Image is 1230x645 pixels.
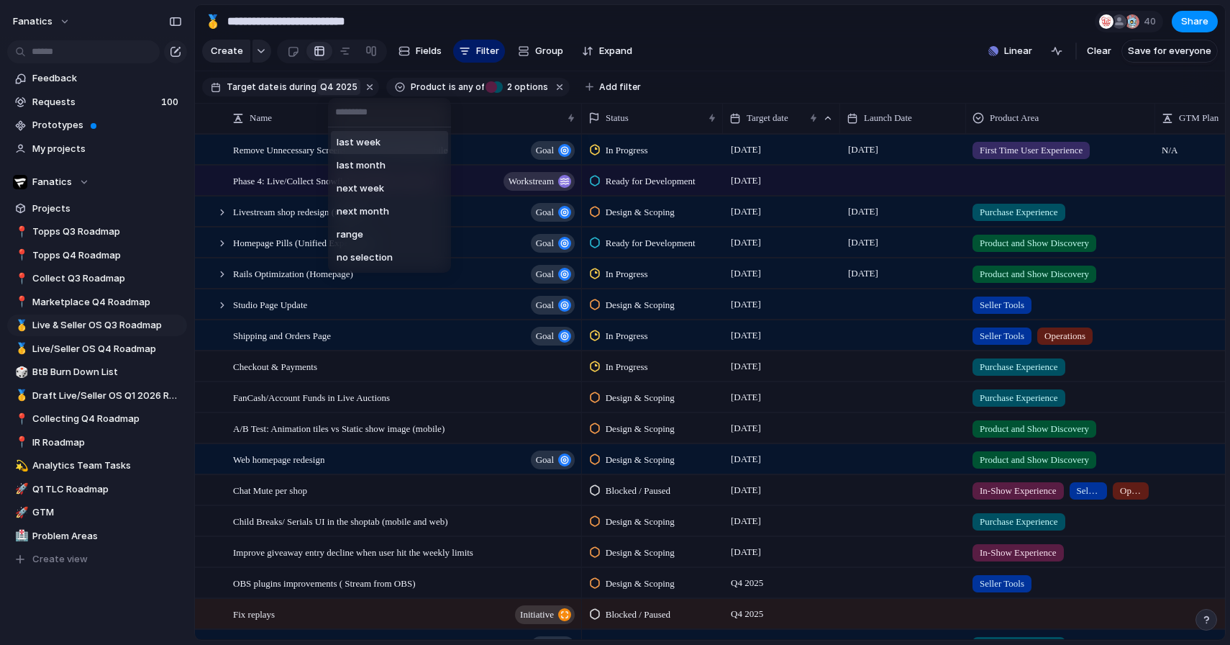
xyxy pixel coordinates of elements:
[337,181,384,196] span: next week
[337,204,389,219] span: next month
[337,158,386,173] span: last month
[337,135,381,150] span: last week
[337,251,393,265] span: no selection
[337,227,363,242] span: range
